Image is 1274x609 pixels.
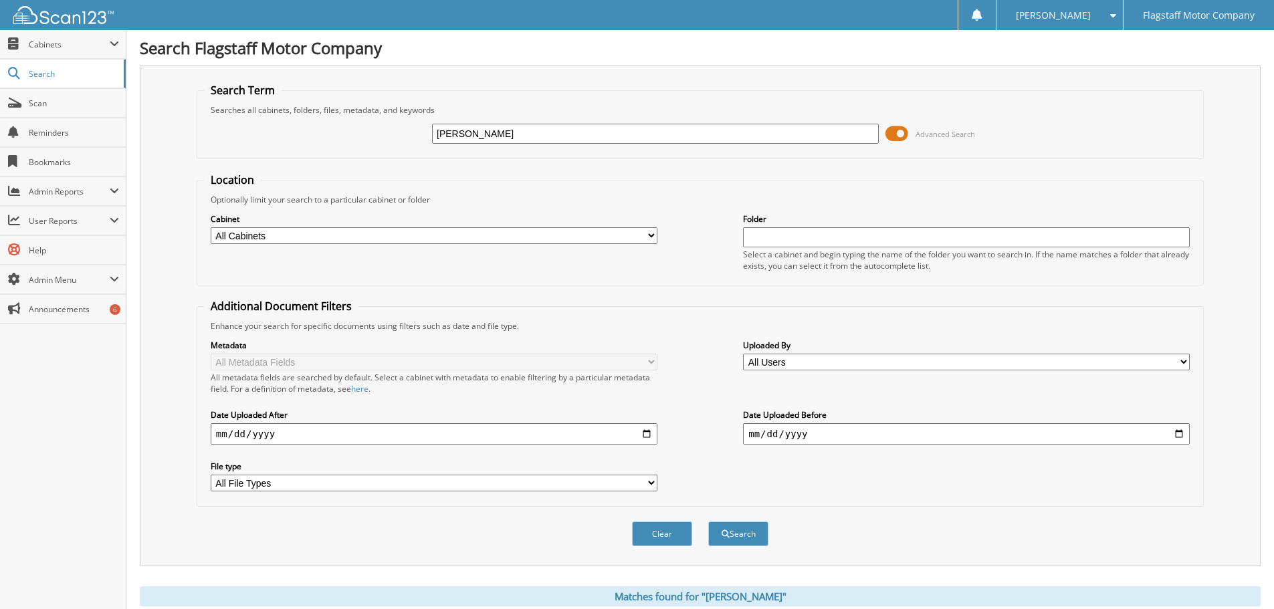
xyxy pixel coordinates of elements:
span: Advanced Search [916,129,975,139]
a: here [351,383,368,394]
legend: Location [204,172,261,187]
span: Bookmarks [29,156,119,168]
div: Enhance your search for specific documents using filters such as date and file type. [204,320,1196,332]
span: User Reports [29,215,110,227]
div: Optionally limit your search to a particular cabinet or folder [204,194,1196,205]
input: start [211,423,657,445]
legend: Search Term [204,83,282,98]
div: 6 [110,304,120,315]
div: All metadata fields are searched by default. Select a cabinet with metadata to enable filtering b... [211,372,657,394]
div: Matches found for "[PERSON_NAME]" [140,586,1261,606]
span: Admin Menu [29,274,110,285]
span: Reminders [29,127,119,138]
h1: Search Flagstaff Motor Company [140,37,1261,59]
label: Date Uploaded After [211,409,657,420]
label: Folder [743,213,1190,225]
label: Cabinet [211,213,657,225]
input: end [743,423,1190,445]
div: Select a cabinet and begin typing the name of the folder you want to search in. If the name match... [743,249,1190,271]
span: Help [29,245,119,256]
span: [PERSON_NAME] [1016,11,1091,19]
button: Search [708,521,768,546]
span: Flagstaff Motor Company [1143,11,1255,19]
span: Admin Reports [29,186,110,197]
span: Cabinets [29,39,110,50]
label: File type [211,461,657,472]
span: Search [29,68,117,80]
span: Announcements [29,303,119,315]
img: scan123-logo-white.svg [13,6,114,24]
legend: Additional Document Filters [204,299,358,314]
label: Date Uploaded Before [743,409,1190,420]
button: Clear [632,521,692,546]
label: Uploaded By [743,340,1190,351]
label: Metadata [211,340,657,351]
span: Scan [29,98,119,109]
div: Searches all cabinets, folders, files, metadata, and keywords [204,104,1196,116]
